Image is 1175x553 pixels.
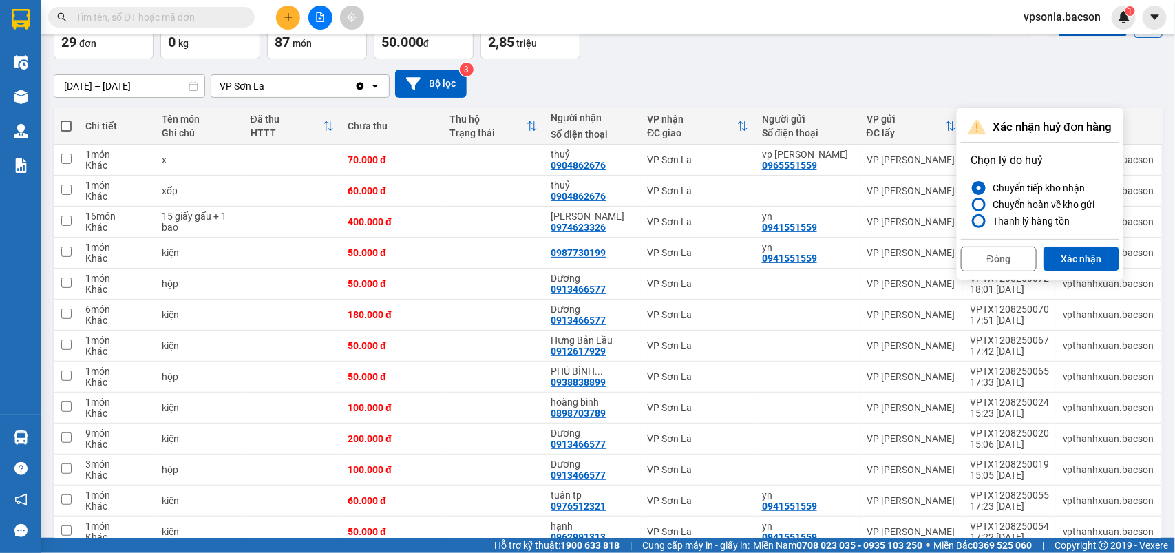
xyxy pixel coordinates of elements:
[293,38,312,49] span: món
[348,154,436,165] div: 70.000 đ
[970,470,1049,481] div: 15:05 [DATE]
[85,180,148,191] div: 1 món
[85,501,148,512] div: Khác
[14,493,28,506] span: notification
[648,340,748,351] div: VP Sơn La
[961,112,1119,143] div: Xác nhận huỷ đơn hàng
[14,462,28,475] span: question-circle
[348,340,436,351] div: 50.000 đ
[443,108,544,145] th: Toggle SortBy
[14,55,28,70] img: warehouse-icon
[85,346,148,357] div: Khác
[560,540,620,551] strong: 1900 633 818
[648,495,748,506] div: VP Sơn La
[970,439,1049,450] div: 15:06 [DATE]
[85,253,148,264] div: Khác
[1063,371,1154,382] div: vpthanhxuan.bacson
[348,216,436,227] div: 400.000 đ
[970,397,1049,408] div: VPTX1208250024
[1063,495,1154,506] div: vpthanhxuan.bacson
[762,211,853,222] div: yn
[970,521,1049,532] div: VPTX1208250054
[129,51,575,68] li: Hotline: 0965551559
[1063,278,1154,289] div: vpthanhxuan.bacson
[762,490,853,501] div: yn
[1128,6,1132,16] span: 1
[551,335,634,346] div: Hưng Bản Lầu
[85,377,148,388] div: Khác
[867,309,956,320] div: VP [PERSON_NAME]
[551,247,606,258] div: 0987730199
[551,284,606,295] div: 0913466577
[460,63,474,76] sup: 3
[85,222,148,233] div: Khác
[17,100,149,123] b: GỬI : VP Sơn La
[551,180,634,191] div: thuỷ
[162,402,237,413] div: kiện
[129,34,575,51] li: Số 378 [PERSON_NAME] ( [PERSON_NAME] nhà khách [GEOGRAPHIC_DATA])
[867,433,956,444] div: VP [PERSON_NAME]
[551,521,634,532] div: hạnh
[1063,433,1154,444] div: vpthanhxuan.bacson
[595,366,604,377] span: ...
[85,490,148,501] div: 1 món
[1125,6,1135,16] sup: 1
[970,428,1049,439] div: VPTX1208250020
[162,247,237,258] div: kiện
[348,526,436,537] div: 50.000 đ
[987,196,1094,213] div: Chuyển hoàn về kho gửi
[551,459,634,470] div: Dương
[168,34,176,50] span: 0
[14,430,28,445] img: warehouse-icon
[648,247,748,258] div: VP Sơn La
[762,521,853,532] div: yn
[648,464,748,475] div: VP Sơn La
[987,213,1070,229] div: Thanh lý hàng tồn
[762,127,853,138] div: Số điện thoại
[178,38,189,49] span: kg
[220,79,264,93] div: VP Sơn La
[1042,538,1044,553] span: |
[551,490,634,501] div: tuân tp
[867,340,956,351] div: VP [PERSON_NAME]
[987,180,1085,196] div: Chuyển tiếp kho nhận
[85,521,148,532] div: 1 món
[762,242,853,253] div: yn
[1143,6,1167,30] button: caret-down
[551,366,634,377] div: PHÚ BÌNH NGUYÊN
[1118,11,1130,23] img: icon-new-feature
[162,114,237,125] div: Tên món
[970,408,1049,419] div: 15:23 [DATE]
[85,532,148,543] div: Khác
[266,79,267,93] input: Selected VP Sơn La.
[57,12,67,22] span: search
[860,108,963,145] th: Toggle SortBy
[648,433,748,444] div: VP Sơn La
[449,127,527,138] div: Trạng thái
[753,538,922,553] span: Miền Nam
[1013,8,1112,25] span: vpsonla.bacson
[762,532,817,543] div: 0941551559
[1149,11,1161,23] span: caret-down
[551,273,634,284] div: Dương
[348,121,436,132] div: Chưa thu
[973,540,1032,551] strong: 0369 525 060
[61,34,76,50] span: 29
[348,495,436,506] div: 60.000 đ
[162,371,237,382] div: hộp
[348,402,436,413] div: 100.000 đ
[348,433,436,444] div: 200.000 đ
[251,114,323,125] div: Đã thu
[867,371,956,382] div: VP [PERSON_NAME]
[85,397,148,408] div: 1 món
[648,526,748,537] div: VP Sơn La
[796,540,922,551] strong: 0708 023 035 - 0935 103 250
[12,9,30,30] img: logo-vxr
[395,70,467,98] button: Bộ lọc
[551,160,606,171] div: 0904862676
[1063,340,1154,351] div: vpthanhxuan.bacson
[14,524,28,537] span: message
[648,309,748,320] div: VP Sơn La
[244,108,341,145] th: Toggle SortBy
[648,216,748,227] div: VP Sơn La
